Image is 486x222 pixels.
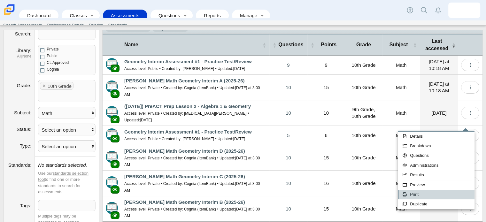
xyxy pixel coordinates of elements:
[47,67,59,72] span: Cognia
[382,56,420,75] td: Math
[278,41,304,48] span: Questions
[269,126,307,145] a: 5
[154,10,181,21] a: Questions
[20,143,32,149] label: Type
[398,151,474,160] a: Questions
[307,100,345,126] td: 10
[307,126,345,145] td: 6
[235,10,258,21] a: Manage
[345,100,382,126] td: 9th Grade, 10th Grade
[17,126,32,132] label: Status
[452,42,455,48] span: Last accessed : Activate to remove sorting
[316,41,342,48] span: Points
[47,60,69,65] span: CL Approved
[345,126,382,145] td: 10th Grade
[7,54,31,59] dfn: |
[382,196,420,222] td: Math
[348,41,379,48] span: Grade
[461,107,479,119] button: More options
[382,126,420,145] td: Math
[307,145,345,171] td: 15
[398,141,474,151] a: Breakdown
[429,81,449,93] time: Oct 15, 2025 at 10:18 AM
[382,75,420,100] td: Math
[124,129,252,134] a: Geometry Interim Assessment #1 - Practice Test/Review
[269,196,307,221] a: 10
[106,128,118,141] img: type-advanced.svg
[124,59,252,64] a: Geometry Interim Assessment #1 - Practice Test/Review
[124,199,245,205] a: [PERSON_NAME] Math Geometry Interim B (2025-26)
[124,148,245,154] a: [PERSON_NAME] Math Geometry Interim D (2025-26)
[47,47,58,51] span: Private
[14,110,31,115] label: Subject
[307,171,345,196] td: 16
[106,176,118,188] img: type-advanced.svg
[124,207,260,218] small: Access level: Private • Created by: Cognia (ItemBank) • Updated:
[124,66,245,71] small: Access level: Public • Created by: [PERSON_NAME] • Updated:
[124,103,251,109] a: ([DATE]) PreACT Prep Lesson 2 - Algebra 1 & Geometry
[461,129,479,142] button: More options
[140,118,152,122] time: Sep 11, 2025 at 11:47 AM
[105,20,129,30] a: Standards
[269,145,307,170] a: 10
[431,3,445,17] a: Alerts
[38,171,89,182] a: standards selection tool
[1,20,44,30] a: Search Assessments
[398,180,474,190] a: Preview
[398,190,474,199] a: Print
[429,59,449,71] time: Oct 15, 2025 at 10:18 AM
[382,100,420,126] td: Math
[311,42,314,48] span: Points : Activate to sort
[273,42,276,48] span: Questions : Activate to sort
[44,20,86,30] a: Performance Bands
[124,137,245,141] small: Access level: Public • Created by: [PERSON_NAME] • Updated:
[22,10,55,21] a: Dashboard
[65,10,87,21] a: Classes
[124,86,260,97] time: Oct 15, 2025 at 3:00 AM
[269,171,307,196] a: 10
[15,31,32,36] label: Search
[124,41,261,48] span: Name
[307,75,345,100] td: 15
[106,80,118,93] img: type-advanced.svg
[269,100,307,126] a: 10
[345,145,382,171] td: 10th Grade
[398,161,474,170] a: Administrations
[106,58,118,70] img: type-advanced.svg
[269,56,307,74] a: 9
[17,54,21,58] a: All
[106,106,118,118] img: type-advanced.svg
[15,48,31,53] label: Library
[88,10,96,21] a: Toggle expanded
[8,162,32,168] label: Standards
[398,199,474,209] a: Duplicate
[413,42,417,48] span: Subject : Activate to sort
[124,207,260,218] time: Oct 15, 2025 at 3:00 AM
[22,54,32,58] a: None
[86,20,105,30] a: Rubrics
[38,170,96,195] div: Use our to find one or more standards to search for assessments.
[47,54,57,58] span: Public
[17,83,31,88] label: Grade
[3,12,16,17] a: Carmen School of Science & Technology
[41,84,47,88] x: remove tag
[233,66,245,71] time: Oct 7, 2021 at 2:16 PM
[461,59,479,71] button: More options
[38,200,96,211] tags: ​
[38,162,87,168] i: No standards selected.
[40,82,73,90] tag: 10th Grade
[398,132,474,141] a: Details
[233,137,245,141] time: Oct 10, 2021 at 1:23 PM
[181,10,189,21] a: Toggle expanded
[459,5,469,15] img: julie.guenther.0zAwHu
[106,151,118,163] img: type-advanced.svg
[124,174,245,179] a: [PERSON_NAME] Math Geometry Interim C (2025-26)
[382,145,420,171] td: Math
[48,83,72,89] span: 10th Grade
[124,181,260,193] small: Access level: Private • Created by: Cognia (ItemBank) • Updated:
[124,181,260,193] time: Oct 15, 2025 at 3:00 AM
[38,80,96,102] tags: ​
[398,170,474,180] a: Results
[269,75,307,100] a: 10
[106,202,118,214] img: type-advanced.svg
